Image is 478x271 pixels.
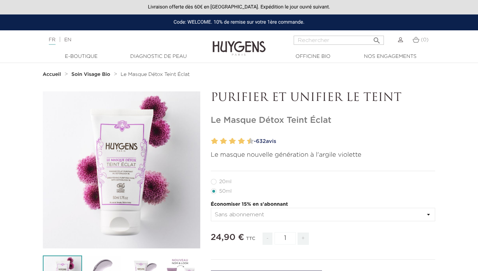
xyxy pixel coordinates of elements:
[294,36,384,45] input: Rechercher
[219,136,221,146] label: 3
[211,91,436,105] p: PURIFIER ET UNIFIER LE TEINT
[248,136,254,146] label: 10
[252,136,436,147] a: -632avis
[45,36,194,44] div: |
[256,139,266,144] span: 632
[43,72,61,77] strong: Accueil
[298,233,309,245] span: +
[370,34,383,43] button: 
[71,72,112,77] a: Soin Visage Bio
[278,53,349,60] a: Officine Bio
[46,53,117,60] a: E-Boutique
[49,37,56,45] a: FR
[211,115,436,126] h1: Le Masque Détox Teint Éclat
[211,188,240,194] label: 50ml
[121,72,190,77] a: Le Masque Détox Teint Éclat
[263,233,272,245] span: -
[213,30,266,57] img: Huygens
[246,231,255,250] div: TTC
[43,72,63,77] a: Accueil
[246,136,248,146] label: 9
[221,136,227,146] label: 4
[123,53,194,60] a: Diagnostic de peau
[211,201,436,208] p: Économiser 15% en s'abonnant
[64,37,71,42] a: EN
[210,136,212,146] label: 1
[275,232,296,245] input: Quantité
[211,150,436,160] p: Le masque nouvelle génération à l'argile violette
[421,37,428,42] span: (0)
[211,179,240,185] label: 20ml
[71,72,110,77] strong: Soin Visage Bio
[228,136,230,146] label: 5
[231,136,236,146] label: 6
[355,53,426,60] a: Nos engagements
[213,136,218,146] label: 2
[236,136,239,146] label: 7
[373,34,381,43] i: 
[240,136,245,146] label: 8
[211,233,244,242] span: 24,90 €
